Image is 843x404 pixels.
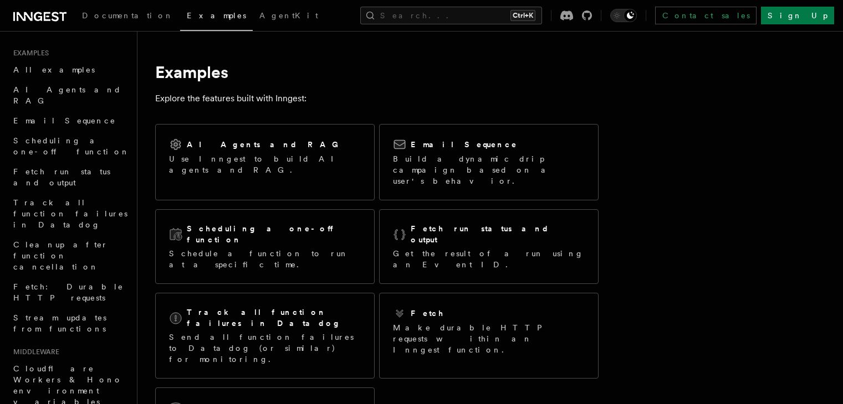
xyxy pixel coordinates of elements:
kbd: Ctrl+K [510,10,535,21]
a: Examples [180,3,253,31]
p: Use Inngest to build AI agents and RAG. [169,153,361,175]
a: Email SequenceBuild a dynamic drip campaign based on a user's behavior. [379,124,599,200]
a: Scheduling a one-off functionSchedule a function to run at a specific time. [155,209,375,284]
a: Fetch run status and outputGet the result of a run using an Event ID. [379,209,599,284]
a: AI Agents and RAG [9,80,130,111]
a: Fetch: Durable HTTP requests [9,277,130,308]
p: Schedule a function to run at a specific time. [169,248,361,270]
span: All examples [13,65,95,74]
span: Track all function failures in Datadog [13,198,127,229]
h2: AI Agents and RAG [187,139,344,150]
p: Get the result of a run using an Event ID. [393,248,585,270]
span: Stream updates from functions [13,313,106,333]
span: AI Agents and RAG [13,85,121,105]
span: Examples [9,49,49,58]
a: FetchMake durable HTTP requests within an Inngest function. [379,293,599,379]
p: Explore the features built with Inngest: [155,91,599,106]
a: AgentKit [253,3,325,30]
span: Email Sequence [13,116,116,125]
h2: Track all function failures in Datadog [187,307,361,329]
p: Send all function failures to Datadog (or similar) for monitoring. [169,332,361,365]
a: Scheduling a one-off function [9,131,130,162]
a: Documentation [75,3,180,30]
span: Cleanup after function cancellation [13,240,108,271]
a: Sign Up [761,7,834,24]
h2: Fetch run status and output [411,223,585,245]
span: AgentKit [259,11,318,20]
button: Toggle dark mode [610,9,637,22]
span: Scheduling a one-off function [13,136,130,156]
a: Track all function failures in DatadogSend all function failures to Datadog (or similar) for moni... [155,293,375,379]
p: Build a dynamic drip campaign based on a user's behavior. [393,153,585,187]
span: Fetch: Durable HTTP requests [13,282,124,302]
a: Fetch run status and output [9,162,130,193]
h2: Email Sequence [411,139,518,150]
button: Search...Ctrl+K [360,7,542,24]
a: Cleanup after function cancellation [9,235,130,277]
h1: Examples [155,62,599,82]
a: Email Sequence [9,111,130,131]
a: Contact sales [655,7,757,24]
span: Examples [187,11,246,20]
a: Stream updates from functions [9,308,130,339]
a: All examples [9,60,130,80]
p: Make durable HTTP requests within an Inngest function. [393,322,585,355]
span: Fetch run status and output [13,167,110,187]
h2: Scheduling a one-off function [187,223,361,245]
span: Documentation [82,11,173,20]
span: Middleware [9,348,59,356]
a: Track all function failures in Datadog [9,193,130,235]
h2: Fetch [411,308,445,319]
a: AI Agents and RAGUse Inngest to build AI agents and RAG. [155,124,375,200]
